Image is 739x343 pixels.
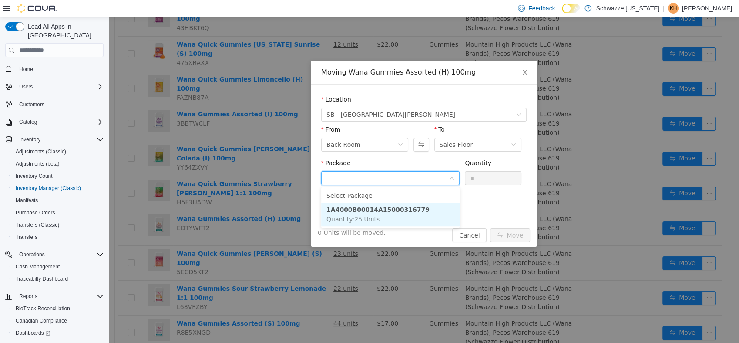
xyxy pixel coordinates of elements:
[12,220,104,230] span: Transfers (Classic)
[12,207,59,218] a: Purchase Orders
[16,234,37,241] span: Transfers
[16,134,104,145] span: Inventory
[12,159,104,169] span: Adjustments (beta)
[9,170,107,182] button: Inventory Count
[596,3,659,14] p: Schwazze [US_STATE]
[16,82,104,92] span: Users
[9,182,107,194] button: Inventory Manager (Classic)
[16,291,104,302] span: Reports
[12,328,54,338] a: Dashboards
[16,197,38,204] span: Manifests
[16,64,37,75] a: Home
[12,159,63,169] a: Adjustments (beta)
[16,63,104,74] span: Home
[12,232,104,242] span: Transfers
[212,186,351,209] li: 1A4000B00014A15000316779
[2,62,107,75] button: Home
[9,146,107,158] button: Adjustments (Classic)
[19,293,37,300] span: Reports
[340,159,346,165] i: icon: down
[343,211,378,225] button: Cancel
[16,173,53,180] span: Inventory Count
[381,211,421,225] button: icon: swapMove
[12,220,63,230] a: Transfers (Classic)
[218,199,271,206] span: Quantity : 25 Units
[9,231,107,243] button: Transfers
[19,83,33,90] span: Users
[9,273,107,285] button: Traceabilty Dashboard
[19,136,40,143] span: Inventory
[9,158,107,170] button: Adjustments (beta)
[2,116,107,128] button: Catalog
[212,51,418,60] div: Moving Wana Gummies Assorted (H) 100mg
[562,4,580,13] input: Dark Mode
[16,209,55,216] span: Purchase Orders
[2,290,107,302] button: Reports
[12,328,104,338] span: Dashboards
[16,185,81,192] span: Inventory Manager (Classic)
[12,274,71,284] a: Traceabilty Dashboard
[2,98,107,111] button: Customers
[16,117,104,127] span: Catalog
[12,316,104,326] span: Canadian Compliance
[2,81,107,93] button: Users
[16,160,60,167] span: Adjustments (beta)
[2,133,107,146] button: Inventory
[12,274,104,284] span: Traceabilty Dashboard
[16,82,36,92] button: Users
[12,232,41,242] a: Transfers
[12,303,104,314] span: BioTrack Reconciliation
[9,207,107,219] button: Purchase Orders
[209,211,277,221] span: 0 Units will be moved.
[218,156,340,169] input: Package
[212,109,232,116] label: From
[2,248,107,261] button: Operations
[682,3,732,14] p: [PERSON_NAME]
[19,66,33,73] span: Home
[16,305,70,312] span: BioTrack Reconciliation
[12,261,104,272] span: Cash Management
[12,303,74,314] a: BioTrack Reconciliation
[413,52,420,59] i: icon: close
[16,134,44,145] button: Inventory
[12,316,71,326] a: Canadian Compliance
[289,125,294,131] i: icon: down
[19,251,45,258] span: Operations
[218,91,346,104] span: SB - Fort Collins
[16,221,59,228] span: Transfers (Classic)
[402,125,407,131] i: icon: down
[305,121,320,135] button: Swap
[16,317,67,324] span: Canadian Compliance
[212,143,242,149] label: Package
[16,99,48,110] a: Customers
[12,207,104,218] span: Purchase Orders
[12,171,104,181] span: Inventory Count
[404,44,428,68] button: Close
[19,101,44,108] span: Customers
[12,261,63,272] a: Cash Management
[12,171,56,181] a: Inventory Count
[528,4,555,13] span: Feedback
[16,117,40,127] button: Catalog
[9,194,107,207] button: Manifests
[16,291,41,302] button: Reports
[9,315,107,327] button: Canadian Compliance
[16,99,104,110] span: Customers
[12,195,41,206] a: Manifests
[9,261,107,273] button: Cash Management
[24,22,104,40] span: Load All Apps in [GEOGRAPHIC_DATA]
[16,148,66,155] span: Adjustments (Classic)
[407,95,413,101] i: icon: down
[16,249,104,260] span: Operations
[12,146,70,157] a: Adjustments (Classic)
[12,146,104,157] span: Adjustments (Classic)
[331,121,364,134] div: Sales Floor
[12,183,104,194] span: Inventory Manager (Classic)
[16,329,50,336] span: Dashboards
[19,119,37,126] span: Catalog
[218,121,252,134] div: Back Room
[9,302,107,315] button: BioTrack Reconciliation
[218,189,321,196] strong: 1A4000B00014A15000316779
[663,3,665,14] p: |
